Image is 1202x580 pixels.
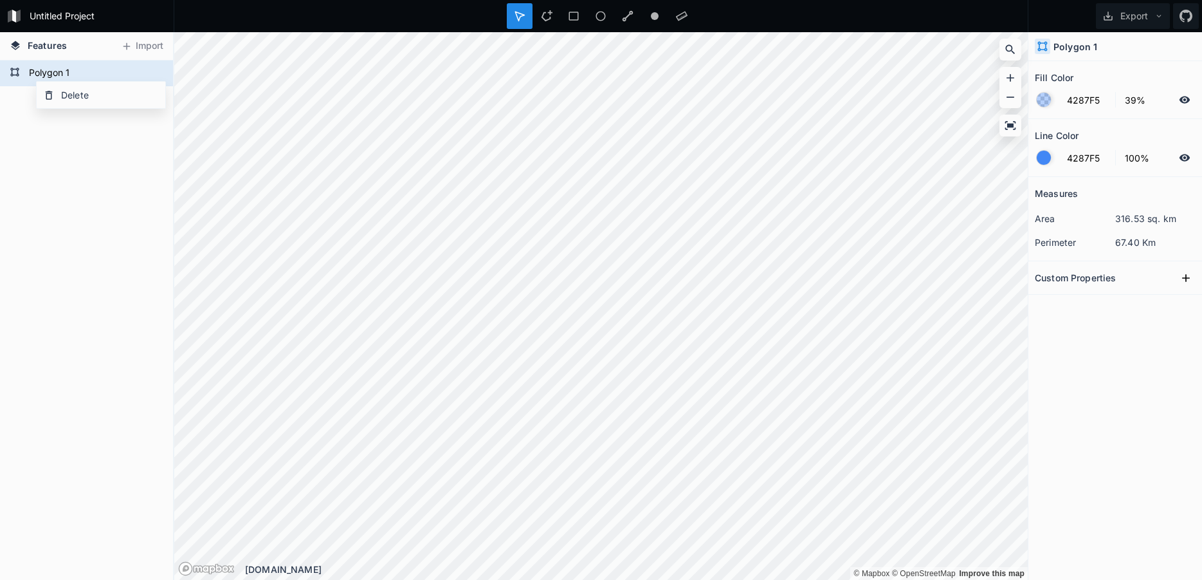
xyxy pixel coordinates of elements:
[114,36,170,57] button: Import
[1115,236,1196,249] dd: 67.40 Km
[1096,3,1170,29] button: Export
[1035,268,1116,288] h2: Custom Properties
[1035,126,1079,145] h2: Line Color
[28,39,67,52] span: Features
[853,569,889,578] a: Mapbox
[892,569,956,578] a: OpenStreetMap
[1035,236,1115,249] dt: perimeter
[178,561,235,576] a: Mapbox logo
[959,569,1024,578] a: Map feedback
[1053,40,1097,53] h4: Polygon 1
[245,563,1028,576] div: [DOMAIN_NAME]
[1035,68,1073,88] h2: Fill Color
[1035,212,1115,225] dt: area
[37,82,165,108] div: Delete
[1115,212,1196,225] dd: 316.53 sq. km
[1035,183,1078,203] h2: Measures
